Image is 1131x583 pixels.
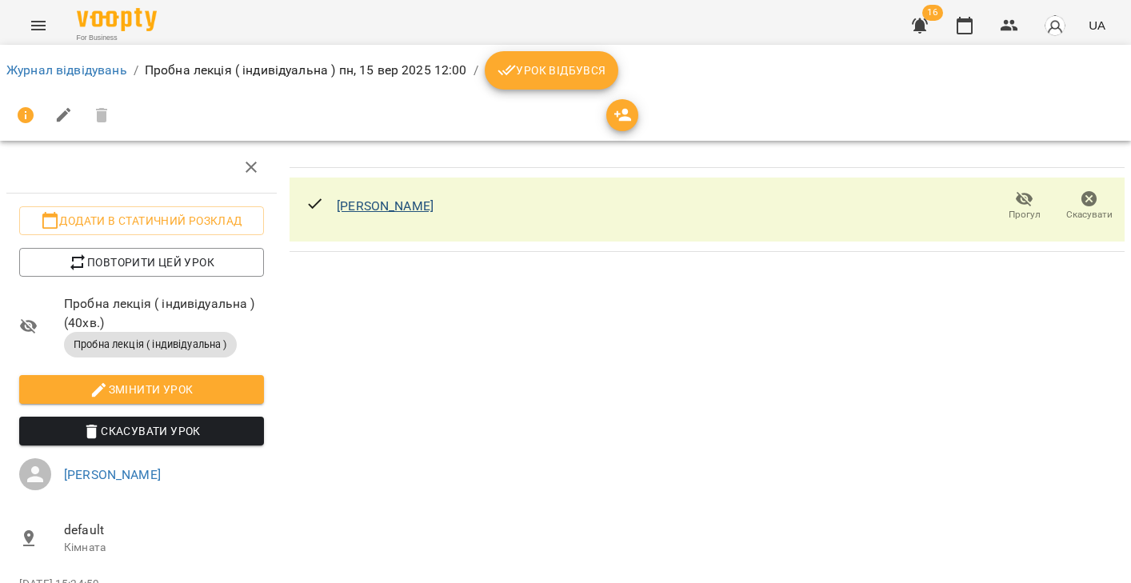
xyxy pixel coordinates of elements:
span: Повторити цей урок [32,253,251,272]
nav: breadcrumb [6,51,1125,90]
a: [PERSON_NAME] [64,467,161,482]
button: Додати в статичний розклад [19,206,264,235]
li: / [134,61,138,80]
button: Menu [19,6,58,45]
a: [PERSON_NAME] [337,198,434,214]
button: UA [1082,10,1112,40]
button: Урок відбувся [485,51,619,90]
li: / [474,61,478,80]
span: 16 [922,5,943,21]
button: Прогул [992,184,1057,229]
span: Пробна лекція ( індивідуальна ) ( 40 хв. ) [64,294,264,332]
span: Прогул [1009,208,1041,222]
button: Повторити цей урок [19,248,264,277]
span: Урок відбувся [498,61,606,80]
span: Додати в статичний розклад [32,211,251,230]
span: default [64,521,264,540]
a: Журнал відвідувань [6,62,127,78]
img: avatar_s.png [1044,14,1066,37]
span: Змінити урок [32,380,251,399]
span: For Business [77,33,157,43]
span: Скасувати Урок [32,421,251,441]
button: Змінити урок [19,375,264,404]
p: Пробна лекція ( індивідуальна ) пн, 15 вер 2025 12:00 [145,61,467,80]
span: Скасувати [1066,208,1113,222]
button: Скасувати [1057,184,1121,229]
span: Пробна лекція ( індивідуальна ) [64,337,237,352]
img: Voopty Logo [77,8,157,31]
p: Кімната [64,540,264,556]
span: UA [1089,17,1105,34]
button: Скасувати Урок [19,417,264,445]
